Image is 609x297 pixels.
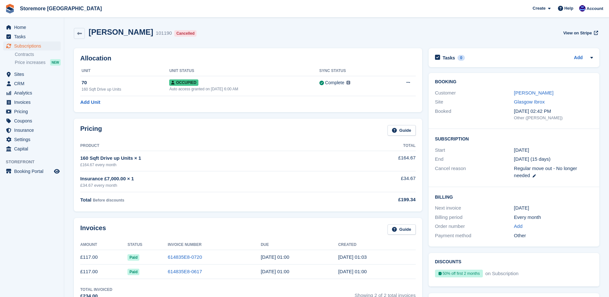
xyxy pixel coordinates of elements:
[3,135,61,144] a: menu
[80,265,127,279] td: £117.00
[174,30,196,37] div: Cancelled
[514,223,523,230] a: Add
[14,32,53,41] span: Tasks
[435,204,514,212] div: Next invoice
[435,98,514,106] div: Site
[587,5,603,12] span: Account
[341,151,415,171] td: £164.67
[325,79,344,86] div: Complete
[82,86,169,92] div: 160 Sqft Drive up Units
[3,32,61,41] a: menu
[127,254,139,261] span: Paid
[80,141,341,151] th: Product
[435,135,593,142] h2: Subscription
[14,135,53,144] span: Settings
[3,144,61,153] a: menu
[15,51,61,58] a: Contracts
[82,79,169,86] div: 70
[80,182,341,189] div: £34.67 every month
[14,107,53,116] span: Pricing
[93,198,124,203] span: Before discounts
[579,5,586,12] img: Angela
[169,86,319,92] div: Auto access granted on [DATE] 6:00 AM
[319,66,387,76] th: Sync Status
[514,108,593,115] div: [DATE] 02:42 PM
[3,88,61,97] a: menu
[14,126,53,135] span: Insurance
[80,99,100,106] a: Add Unit
[435,270,483,277] div: 50% off first 2 months
[80,224,106,235] h2: Invoices
[387,125,416,136] a: Guide
[14,88,53,97] span: Analytics
[563,30,592,36] span: View on Stripe
[533,5,545,12] span: Create
[435,194,593,200] h2: Billing
[574,54,583,62] a: Add
[168,240,261,250] th: Invoice Number
[17,3,104,14] a: Storemore [GEOGRAPHIC_DATA]
[514,99,545,104] a: Glasgow Ibrox
[80,55,416,62] h2: Allocation
[341,171,415,192] td: £34.67
[435,156,514,163] div: End
[156,30,172,37] div: 101190
[435,89,514,97] div: Customer
[514,214,593,221] div: Every month
[80,175,341,183] div: Insurance £7,000.00 × 1
[14,167,53,176] span: Booking Portal
[338,269,367,274] time: 2025-08-18 00:00:26 UTC
[435,79,593,85] h2: Booking
[80,287,112,292] div: Total Invoiced
[6,159,64,165] span: Storefront
[443,55,455,61] h2: Tasks
[435,223,514,230] div: Order number
[3,41,61,50] a: menu
[514,90,553,95] a: [PERSON_NAME]
[514,166,577,178] span: Regular move out - No longer needed
[435,147,514,154] div: Start
[564,5,573,12] span: Help
[14,79,53,88] span: CRM
[387,224,416,235] a: Guide
[3,98,61,107] a: menu
[261,240,338,250] th: Due
[168,269,202,274] a: 614835E8-0617
[514,232,593,239] div: Other
[435,232,514,239] div: Payment method
[80,197,91,203] span: Total
[169,66,319,76] th: Unit Status
[15,59,61,66] a: Price increases NEW
[435,108,514,121] div: Booked
[3,79,61,88] a: menu
[80,250,127,265] td: £117.00
[3,23,61,32] a: menu
[127,269,139,275] span: Paid
[14,23,53,32] span: Home
[50,59,61,66] div: NEW
[3,70,61,79] a: menu
[127,240,168,250] th: Status
[89,28,153,36] h2: [PERSON_NAME]
[341,196,415,203] div: £199.34
[514,115,593,121] div: Other ([PERSON_NAME])
[261,269,289,274] time: 2025-08-19 00:00:00 UTC
[261,254,289,260] time: 2025-09-19 00:00:00 UTC
[14,116,53,125] span: Coupons
[341,141,415,151] th: Total
[484,271,518,276] span: on Subscription
[14,70,53,79] span: Sites
[5,4,15,14] img: stora-icon-8386f47178a22dfd0bd8f6a31ec36ba5ce8667c1dd55bd0f319d3a0aa187defe.svg
[53,167,61,175] a: Preview store
[3,126,61,135] a: menu
[435,214,514,221] div: Billing period
[514,204,593,212] div: [DATE]
[435,259,593,265] h2: Discounts
[80,66,169,76] th: Unit
[3,107,61,116] a: menu
[514,147,529,154] time: 2025-08-18 00:00:00 UTC
[169,79,198,86] span: Occupied
[14,98,53,107] span: Invoices
[3,116,61,125] a: menu
[80,155,341,162] div: 160 Sqft Drive up Units × 1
